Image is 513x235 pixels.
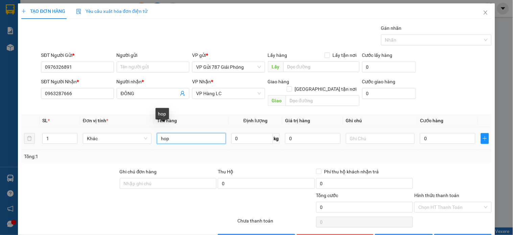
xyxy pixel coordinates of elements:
[157,133,226,144] input: VD: Bàn, Ghế
[24,153,199,160] div: Tổng: 1
[362,88,416,99] input: Cước giao hàng
[120,169,157,174] label: Ghi chú đơn hàng
[243,118,267,123] span: Định lượng
[237,217,315,229] div: Chưa thanh toán
[362,62,416,72] input: Cước lấy hàng
[316,193,339,198] span: Tổng cước
[285,133,341,144] input: 0
[4,5,38,39] img: logo.jpg
[268,95,286,106] span: Giao
[362,79,396,84] label: Cước giao hàng
[41,78,114,85] div: SĐT Người Nhận
[292,85,359,93] span: [GEOGRAPHIC_DATA] tận nơi
[420,118,443,123] span: Cước hàng
[346,133,415,144] input: Ghi Chú
[38,39,176,103] h2: VP Nhận: Bến xe Trung tâm [GEOGRAPHIC_DATA]
[180,91,185,96] span: user-add
[268,79,289,84] span: Giao hàng
[120,178,217,189] input: Ghi chú đơn hàng
[218,169,233,174] span: Thu Hộ
[41,51,114,59] div: SĐT Người Gửi
[268,61,283,72] span: Lấy
[330,51,359,59] span: Lấy tận nơi
[483,10,488,15] span: close
[414,193,459,198] label: Hình thức thanh toán
[4,39,54,50] h2: RPHKZTIT
[322,168,382,175] span: Phí thu hộ khách nhận trả
[283,61,359,72] input: Dọc đường
[196,88,261,99] span: VP Hàng LC
[42,118,48,123] span: SL
[24,133,35,144] button: delete
[343,114,417,127] th: Ghi chú
[192,51,265,59] div: VP gửi
[196,62,261,72] span: VP Gửi 787 Giải Phóng
[192,79,211,84] span: VP Nhận
[117,51,189,59] div: Người gửi
[286,95,359,106] input: Dọc đường
[87,133,147,144] span: Khác
[285,118,310,123] span: Giá trị hàng
[76,8,147,14] span: Yêu cầu xuất hóa đơn điện tử
[41,16,83,27] b: Sao Việt
[21,9,26,14] span: plus
[21,8,65,14] span: TẠO ĐƠN HÀNG
[83,118,108,123] span: Đơn vị tính
[362,52,393,58] label: Cước lấy hàng
[117,78,189,85] div: Người nhận
[76,9,81,14] img: icon
[481,136,489,141] span: plus
[481,133,489,144] button: plus
[273,133,280,144] span: kg
[156,108,169,120] div: hop
[381,25,402,31] label: Gán nhãn
[476,3,495,22] button: Close
[268,52,287,58] span: Lấy hàng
